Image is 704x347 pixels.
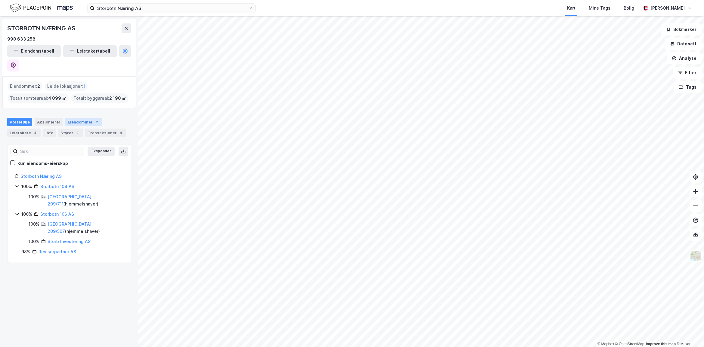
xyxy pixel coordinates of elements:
a: [GEOGRAPHIC_DATA], 209/507 [48,221,93,234]
div: 100% [29,193,39,200]
a: [GEOGRAPHIC_DATA], 209/711 [48,194,93,206]
a: Mapbox [597,342,614,346]
div: Leietakere [7,129,41,137]
div: Styret [58,129,83,137]
iframe: Chat Widget [674,318,704,347]
span: 2 190 ㎡ [109,95,126,102]
div: [PERSON_NAME] [650,5,685,12]
a: Storbotn 104 AS [40,184,74,189]
a: Improve this map [646,342,676,346]
div: 98% [21,248,30,255]
div: STORBOTN NÆRING AS [7,23,76,33]
div: Eiendommer [65,118,102,126]
div: Kun eiendoms-eierskap [17,160,68,167]
a: Storbotn Næring AS [20,174,62,179]
div: Portefølje [7,118,32,126]
div: 100% [29,238,39,245]
div: Info [43,129,56,137]
div: Bolig [624,5,634,12]
img: logo.f888ab2527a4732fd821a326f86c7f29.svg [10,3,73,13]
div: 100% [29,221,39,228]
span: 2 [37,83,40,90]
button: Bokmerker [661,23,702,35]
button: Eiendomstabell [7,45,61,57]
div: Eiendommer : [8,81,42,91]
div: Totalt byggareal : [71,93,128,103]
div: 2 [74,130,80,136]
button: Filter [673,67,702,79]
div: 100% [21,211,32,218]
button: Analyse [667,52,702,64]
button: Datasett [665,38,702,50]
div: Mine Tags [589,5,610,12]
div: ( hjemmelshaver ) [48,221,124,235]
div: 2 [94,119,100,125]
div: Aksjonærer [35,118,63,126]
input: Søk på adresse, matrikkel, gårdeiere, leietakere eller personer [95,4,248,13]
div: 4 [32,130,38,136]
span: 1 [83,83,85,90]
button: Tags [674,81,702,93]
div: Kontrollprogram for chat [674,318,704,347]
a: Storbotn 106 AS [40,212,74,217]
div: Totalt tomteareal : [8,93,69,103]
span: 4 099 ㎡ [48,95,66,102]
a: Storb Investering AS [48,239,91,244]
div: Kart [567,5,576,12]
div: 4 [118,130,124,136]
div: 100% [21,183,32,190]
a: Revisorpartner AS [39,249,76,254]
div: Transaksjoner [85,129,126,137]
div: 990 633 258 [7,35,36,43]
a: OpenStreetMap [615,342,644,346]
div: ( hjemmelshaver ) [48,193,124,208]
button: Leietakertabell [63,45,117,57]
div: Leide lokasjoner : [45,81,88,91]
input: Søk [18,147,84,156]
img: Z [690,251,701,262]
button: Ekspander [88,147,115,156]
